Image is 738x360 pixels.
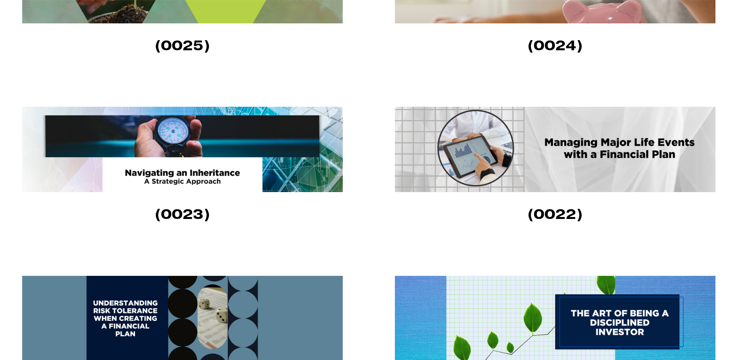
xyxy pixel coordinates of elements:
[395,107,715,192] img: Life's Big Moments: Is Your Financial Plan Ready? (0022) Life is full of significant events – som...
[528,36,583,54] strong: (0024)
[155,205,210,223] strong: (0023)
[155,36,210,54] strong: (0025)
[22,107,343,192] img: Maximize Your Inheritance: Smart Strategies for Long-Term Wealth (0023) Inheriting wealth often m...
[528,205,583,223] strong: (0022)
